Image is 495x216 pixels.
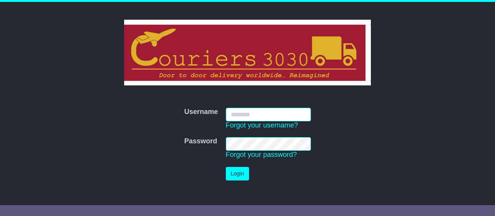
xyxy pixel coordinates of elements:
[226,151,297,158] a: Forgot your password?
[184,137,217,146] label: Password
[184,108,218,116] label: Username
[226,167,249,180] button: Login
[226,121,298,129] a: Forgot your username?
[124,20,371,85] img: Couriers 3030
